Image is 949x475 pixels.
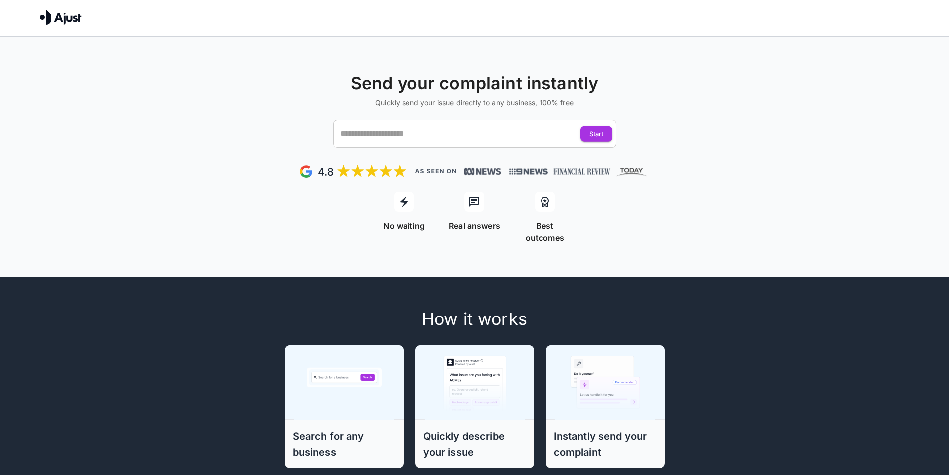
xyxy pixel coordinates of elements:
[40,10,82,25] img: Ajust
[294,345,394,420] img: Step 1
[516,220,574,244] p: Best outcomes
[299,163,407,180] img: Google Review - 5 stars
[415,169,456,174] img: As seen on
[555,345,655,420] img: Step 3
[383,220,425,232] p: No waiting
[425,345,525,420] img: Step 2
[580,126,612,142] button: Start
[220,309,730,329] h4: How it works
[423,428,526,460] h6: Quickly describe your issue
[505,165,651,178] img: News, Financial Review, Today
[293,428,396,460] h6: Search for any business
[554,428,657,460] h6: Instantly send your complaint
[464,167,501,177] img: News, Financial Review, Today
[4,98,945,108] h6: Quickly send your issue directly to any business, 100% free
[449,220,500,232] p: Real answers
[4,73,945,94] h4: Send your complaint instantly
